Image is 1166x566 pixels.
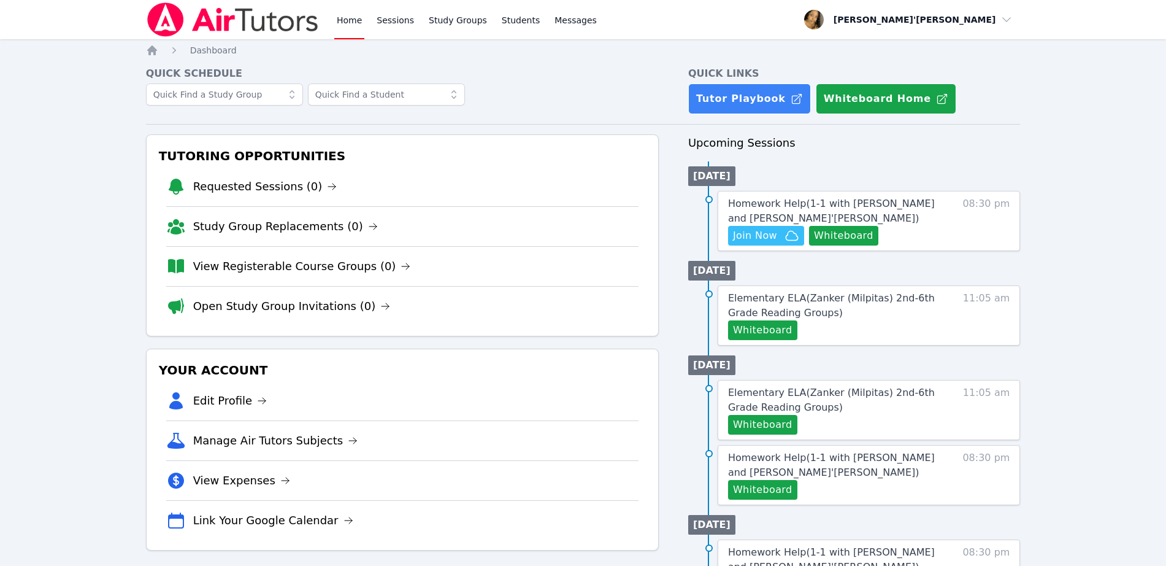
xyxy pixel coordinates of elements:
[816,83,956,114] button: Whiteboard Home
[146,66,659,81] h4: Quick Schedule
[146,44,1021,56] nav: Breadcrumb
[728,415,797,435] button: Whiteboard
[688,355,735,375] li: [DATE]
[688,134,1021,152] h3: Upcoming Sessions
[728,387,935,413] span: Elementary ELA ( Zanker (Milpitas) 2nd-6th Grade Reading Groups )
[193,512,353,529] a: Link Your Google Calendar
[193,472,290,489] a: View Expenses
[193,298,391,315] a: Open Study Group Invitations (0)
[190,44,237,56] a: Dashboard
[728,386,940,415] a: Elementary ELA(Zanker (Milpitas) 2nd-6th Grade Reading Groups)
[728,480,797,500] button: Whiteboard
[190,45,237,55] span: Dashboard
[308,83,465,106] input: Quick Find a Student
[688,83,811,114] a: Tutor Playbook
[193,258,411,275] a: View Registerable Course Groups (0)
[809,226,878,246] button: Whiteboard
[193,178,337,195] a: Requested Sessions (0)
[963,291,1010,340] span: 11:05 am
[728,452,935,478] span: Homework Help ( 1-1 with [PERSON_NAME] and [PERSON_NAME]'[PERSON_NAME] )
[963,386,1010,435] span: 11:05 am
[554,14,597,26] span: Messages
[146,2,320,37] img: Air Tutors
[728,226,804,246] button: Join Now
[146,83,303,106] input: Quick Find a Study Group
[688,261,735,281] li: [DATE]
[728,451,940,480] a: Homework Help(1-1 with [PERSON_NAME] and [PERSON_NAME]'[PERSON_NAME])
[688,66,1021,81] h4: Quick Links
[728,196,940,226] a: Homework Help(1-1 with [PERSON_NAME] and [PERSON_NAME]'[PERSON_NAME])
[962,451,1010,500] span: 08:30 pm
[688,166,735,186] li: [DATE]
[156,359,648,381] h3: Your Account
[962,196,1010,246] span: 08:30 pm
[688,515,735,535] li: [DATE]
[193,392,267,409] a: Edit Profile
[728,198,935,224] span: Homework Help ( 1-1 with [PERSON_NAME] and [PERSON_NAME]'[PERSON_NAME] )
[728,320,797,340] button: Whiteboard
[193,432,358,449] a: Manage Air Tutors Subjects
[728,291,940,320] a: Elementary ELA(Zanker (Milpitas) 2nd-6th Grade Reading Groups)
[193,218,378,235] a: Study Group Replacements (0)
[728,292,935,319] span: Elementary ELA ( Zanker (Milpitas) 2nd-6th Grade Reading Groups )
[733,228,777,243] span: Join Now
[156,145,648,167] h3: Tutoring Opportunities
